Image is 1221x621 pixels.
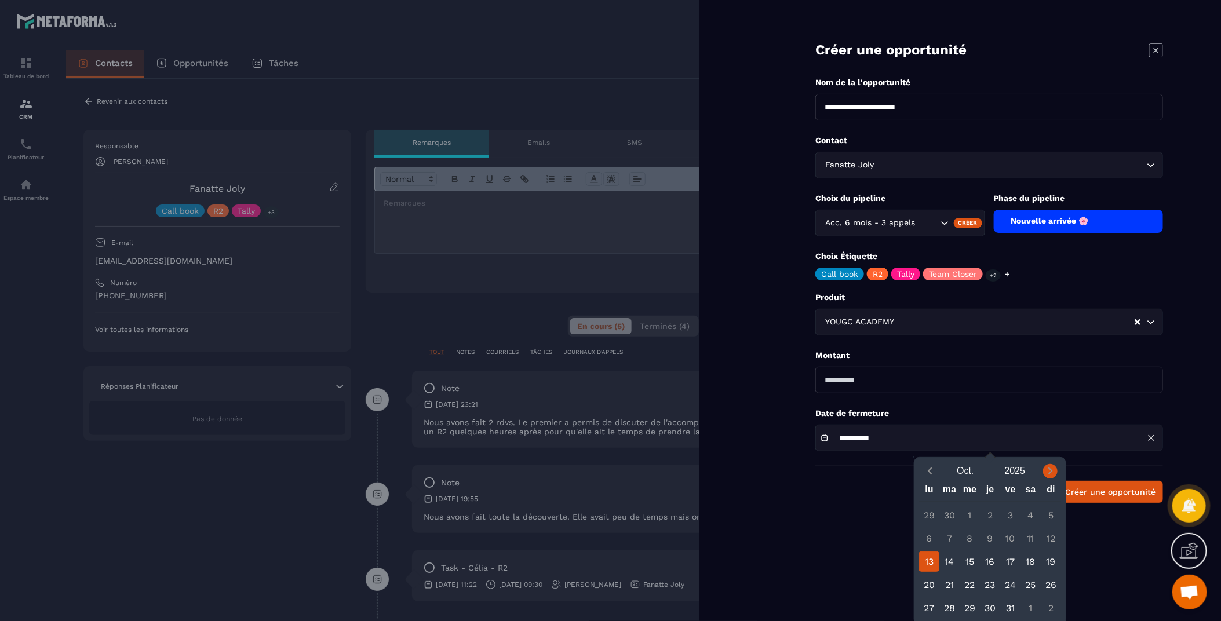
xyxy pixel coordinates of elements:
[815,77,1163,88] p: Nom de la l'opportunité
[1000,575,1020,595] div: 24
[815,193,985,204] p: Choix du pipeline
[990,461,1040,481] button: Open years overlay
[919,551,939,572] div: 13
[1041,481,1061,502] div: di
[939,598,960,618] div: 28
[954,218,982,228] div: Créer
[1000,505,1020,525] div: 3
[980,598,1000,618] div: 30
[939,505,960,525] div: 30
[1041,528,1061,549] div: 12
[1135,318,1140,327] button: Clear Selected
[897,316,1133,328] input: Search for option
[815,251,1163,262] p: Choix Étiquette
[1041,575,1061,595] div: 26
[980,481,1000,502] div: je
[823,316,897,328] span: YOUGC ACADEMY
[994,193,1164,204] p: Phase du pipeline
[1000,481,1020,502] div: ve
[1172,575,1207,609] div: Ouvrir le chat
[1020,575,1041,595] div: 25
[821,270,858,278] p: Call book
[897,270,914,278] p: Tally
[939,481,960,502] div: ma
[960,481,980,502] div: me
[919,505,1061,618] div: Calendar days
[1020,551,1041,572] div: 18
[960,551,980,572] div: 15
[929,270,977,278] p: Team Closer
[815,408,1163,419] p: Date de fermeture
[1040,463,1061,479] button: Next month
[815,41,967,60] p: Créer une opportunité
[919,463,941,479] button: Previous month
[939,575,960,595] div: 21
[815,309,1163,335] div: Search for option
[1020,598,1041,618] div: 1
[815,350,1163,361] p: Montant
[919,505,939,525] div: 29
[919,575,939,595] div: 20
[919,481,939,502] div: lu
[815,292,1163,303] p: Produit
[939,551,960,572] div: 14
[960,575,980,595] div: 22
[980,505,1000,525] div: 2
[1000,598,1020,618] div: 31
[960,505,980,525] div: 1
[986,269,1001,282] p: +2
[1000,551,1020,572] div: 17
[1020,505,1041,525] div: 4
[919,598,939,618] div: 27
[980,551,1000,572] div: 16
[918,217,938,229] input: Search for option
[919,481,1061,618] div: Calendar wrapper
[1041,598,1061,618] div: 2
[939,528,960,549] div: 7
[815,135,1163,146] p: Contact
[1000,528,1020,549] div: 10
[1058,481,1163,503] button: Créer une opportunité
[1041,551,1061,572] div: 19
[980,528,1000,549] div: 9
[815,152,1163,178] div: Search for option
[1020,528,1041,549] div: 11
[1041,505,1061,525] div: 5
[823,217,918,229] span: Acc. 6 mois - 3 appels
[877,159,1144,171] input: Search for option
[980,575,1000,595] div: 23
[1020,481,1041,502] div: sa
[823,159,877,171] span: Fanatte Joly
[919,528,939,549] div: 6
[815,210,985,236] div: Search for option
[960,528,980,549] div: 8
[941,461,990,481] button: Open months overlay
[960,598,980,618] div: 29
[873,270,883,278] p: R2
